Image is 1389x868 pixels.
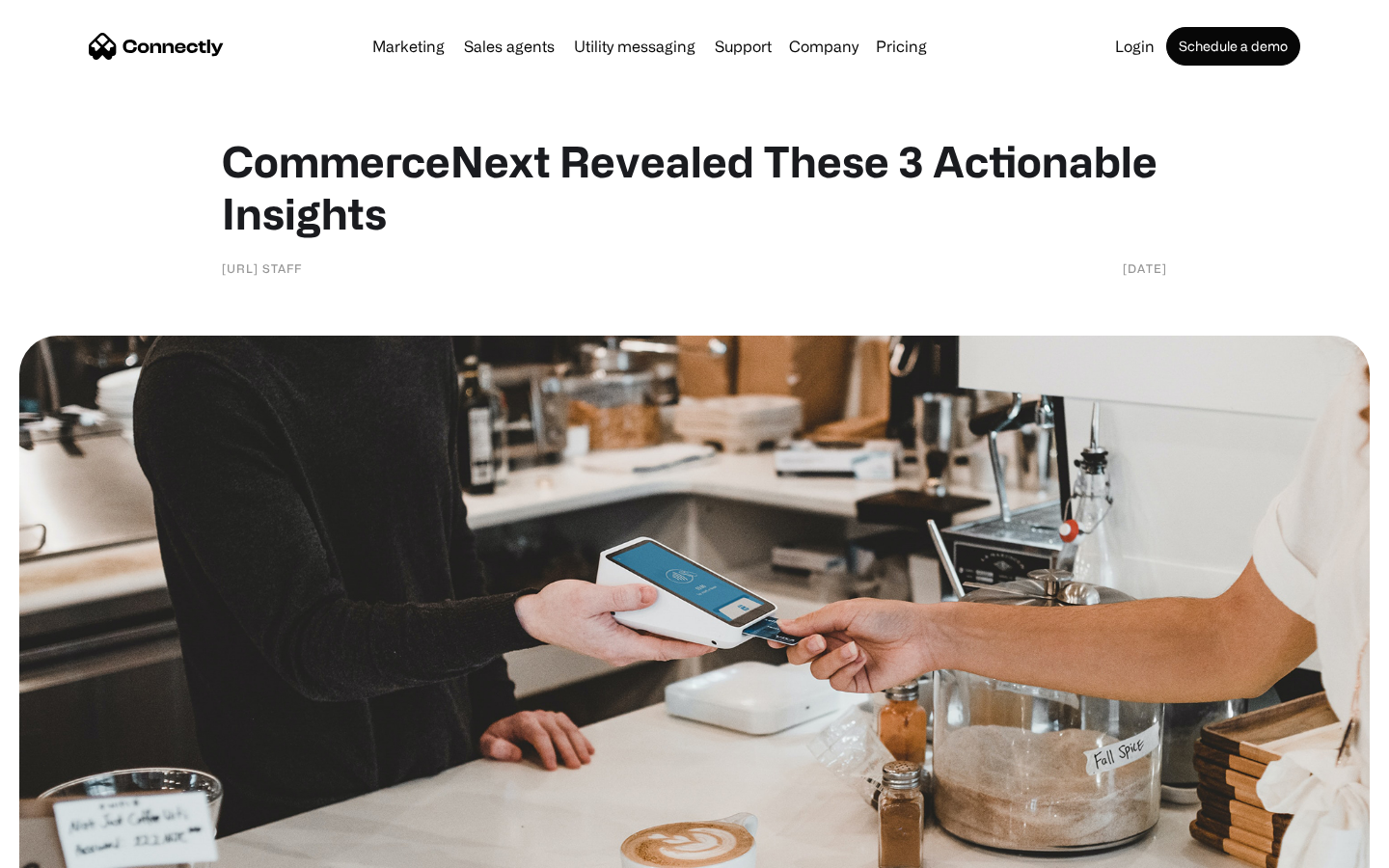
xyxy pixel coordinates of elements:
[707,39,779,54] a: Support
[789,33,858,60] div: Company
[566,39,703,54] a: Utility messaging
[365,39,452,54] a: Marketing
[1166,27,1300,66] a: Schedule a demo
[222,258,302,278] div: [URL] Staff
[868,39,935,54] a: Pricing
[39,834,116,861] ul: Language list
[1123,258,1167,278] div: [DATE]
[456,39,562,54] a: Sales agents
[1107,39,1162,54] a: Login
[222,135,1167,239] h1: CommerceNext Revealed These 3 Actionable Insights
[19,834,116,861] aside: Language selected: English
